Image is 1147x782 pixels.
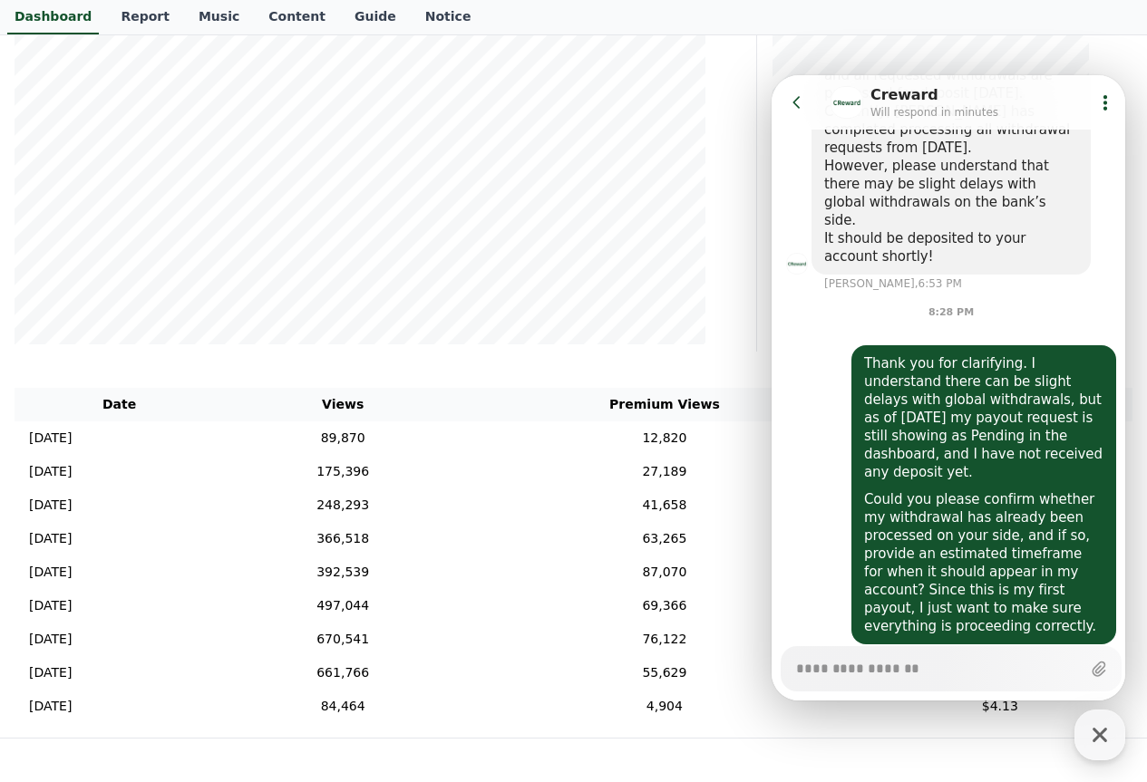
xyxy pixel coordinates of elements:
p: [DATE] [29,663,72,682]
td: 497,044 [224,589,462,623]
td: 27,189 [462,455,868,488]
td: 89,870 [224,421,462,455]
td: 76,122 [462,623,868,656]
td: $4.13 [868,690,1132,723]
td: 41,658 [462,488,868,522]
td: 248,293 [224,488,462,522]
th: Premium Views [462,388,868,421]
p: [DATE] [29,462,72,481]
th: Date [15,388,224,421]
td: 661,766 [224,656,462,690]
td: 175,396 [224,455,462,488]
td: 670,541 [224,623,462,656]
p: [DATE] [29,596,72,615]
td: 87,070 [462,555,868,589]
th: Views [224,388,462,421]
p: [DATE] [29,429,72,448]
p: [DATE] [29,630,72,649]
td: 63,265 [462,522,868,555]
p: [DATE] [29,496,72,515]
iframe: Channel chat [772,75,1125,700]
td: 392,539 [224,555,462,589]
td: 69,366 [462,589,868,623]
p: [DATE] [29,697,72,716]
p: [DATE] [29,563,72,582]
td: 55,629 [462,656,868,690]
td: 12,820 [462,421,868,455]
p: [DATE] [29,529,72,548]
td: 366,518 [224,522,462,555]
td: 84,464 [224,690,462,723]
td: 4,904 [462,690,868,723]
